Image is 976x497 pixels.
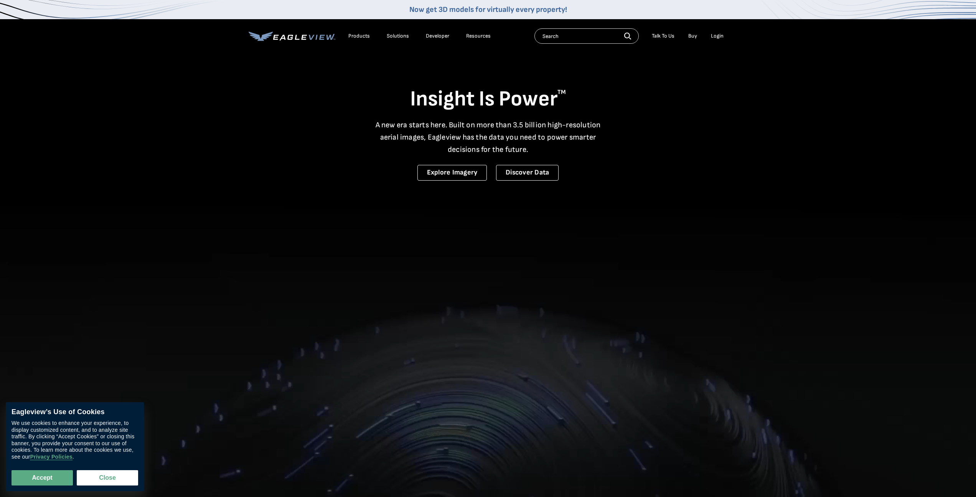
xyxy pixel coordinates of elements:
h1: Insight Is Power [249,86,727,113]
a: Developer [426,33,449,39]
button: Close [77,470,138,485]
a: Privacy Policies [30,454,72,461]
sup: TM [557,89,566,96]
div: Eagleview’s Use of Cookies [12,408,138,416]
div: Talk To Us [652,33,674,39]
a: Explore Imagery [417,165,487,181]
div: We use cookies to enhance your experience, to display customized content, and to analyze site tra... [12,420,138,461]
p: A new era starts here. Built on more than 3.5 billion high-resolution aerial images, Eagleview ha... [371,119,605,156]
div: Solutions [387,33,409,39]
div: Login [711,33,724,39]
a: Now get 3D models for virtually every property! [409,5,567,14]
div: Products [348,33,370,39]
a: Discover Data [496,165,559,181]
a: Buy [688,33,697,39]
button: Accept [12,470,73,485]
div: Resources [466,33,491,39]
input: Search [534,28,639,44]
